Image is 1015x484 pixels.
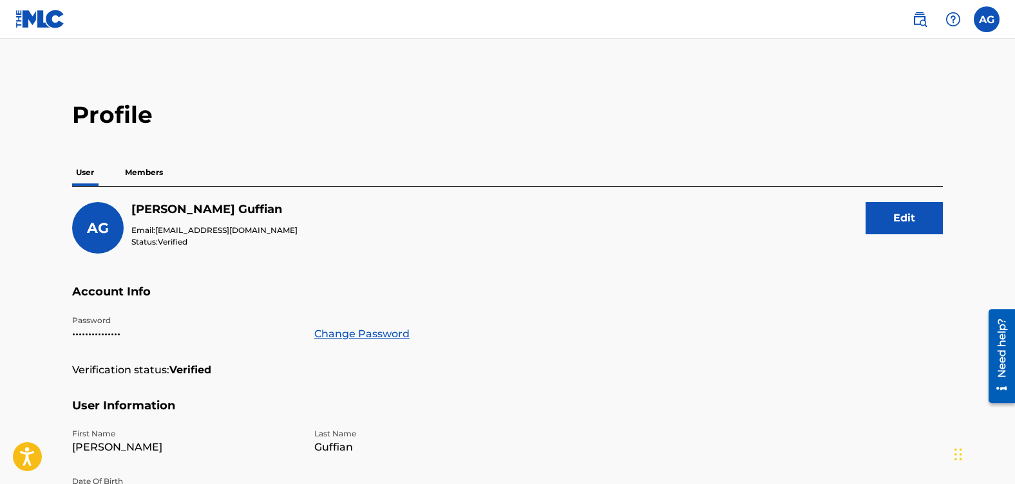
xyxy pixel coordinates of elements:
a: Public Search [907,6,933,32]
h2: Profile [72,100,943,129]
div: Help [940,6,966,32]
p: Email: [131,225,298,236]
button: Edit [866,202,943,234]
p: Status: [131,236,298,248]
p: User [72,159,98,186]
p: ••••••••••••••• [72,326,299,342]
p: [PERSON_NAME] [72,440,299,455]
img: help [945,12,961,27]
p: First Name [72,428,299,440]
iframe: Resource Center [979,304,1015,407]
iframe: Chat Widget [951,422,1015,484]
h5: Anthony Guffian [131,202,298,217]
h5: Account Info [72,284,943,315]
div: User Menu [974,6,1000,32]
p: Password [72,315,299,326]
a: Change Password [314,326,410,342]
img: search [912,12,927,27]
span: Verified [158,237,187,247]
div: Drag [954,435,962,474]
h5: User Information [72,398,943,429]
span: [EMAIL_ADDRESS][DOMAIN_NAME] [155,225,298,235]
strong: Verified [169,362,211,378]
p: Verification status: [72,362,169,378]
p: Guffian [314,440,541,455]
p: Members [121,159,167,186]
span: AG [87,219,109,237]
p: Last Name [314,428,541,440]
img: MLC Logo [15,10,65,28]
